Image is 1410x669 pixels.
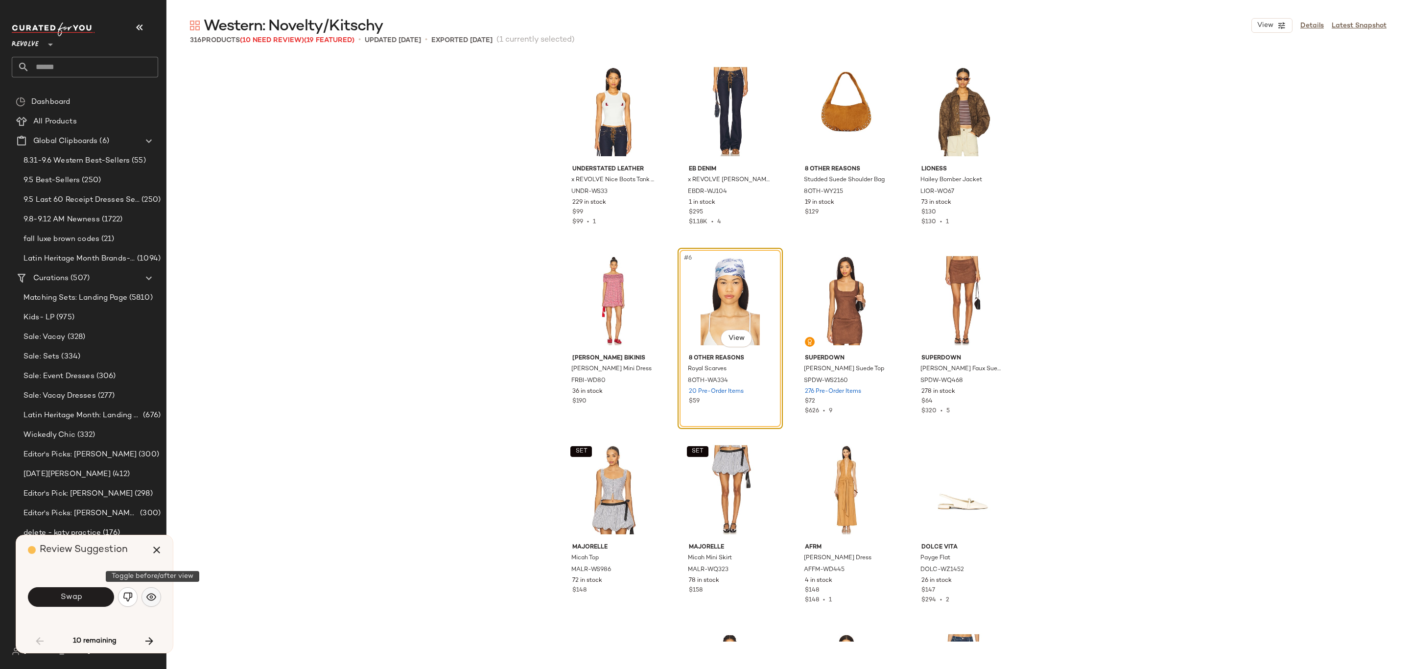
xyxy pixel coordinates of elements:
span: $148 [572,586,587,595]
span: Matching Sets: Landing Page [23,292,127,304]
span: (250) [140,194,161,206]
span: SPDW-WS2160 [804,377,848,385]
span: $148 [805,597,819,603]
span: $130 [921,219,936,225]
span: Sale: Vacay [23,332,66,343]
span: 2 [946,597,949,603]
span: Revolve [12,33,39,51]
span: (298) [133,488,153,500]
span: $147 [921,586,935,595]
span: Wickedly Chic [23,430,75,441]
span: Micah Mini Skirt [688,554,732,563]
span: $190 [572,397,587,406]
span: (19 Featured) [304,37,354,44]
span: EB Denim [689,165,772,174]
span: Hailey Bomber Jacket [920,176,982,185]
span: $294 [921,597,936,603]
span: Editor's Picks: [PERSON_NAME] [23,449,137,460]
span: $130 [921,208,936,217]
span: (1722) [100,214,123,225]
span: Sale: Sets [23,351,59,362]
span: $158 [689,586,703,595]
img: LIOR-WO67_V1.jpg [914,62,1012,161]
span: 26 in stock [921,576,952,585]
span: (306) [94,371,116,382]
span: UNDR-WS33 [571,188,608,196]
span: Studded Suede Shoulder Bag [804,176,885,185]
span: (300) [138,508,161,519]
span: • [936,219,946,225]
span: • [819,597,829,603]
span: $1.18K [689,219,707,225]
span: (250) [80,175,101,186]
span: (676) [141,410,161,421]
img: svg%3e [190,21,200,30]
span: [PERSON_NAME] Suede Top [804,365,884,374]
span: (975) [54,312,74,323]
span: Sale: Vacay Dresses [23,390,96,402]
img: svg%3e [12,647,20,655]
span: 316 [190,37,202,44]
span: Editor's Picks: [PERSON_NAME], Divisional Merchandise Manager [23,508,138,519]
span: $72 [805,397,815,406]
span: Global Clipboards [33,136,97,147]
span: 278 in stock [921,387,955,396]
span: 78 in stock [689,576,719,585]
span: Royal Scarves [688,365,727,374]
span: • [937,408,946,414]
span: (10 Need Review) [240,37,304,44]
span: x REVOLVE Nice Boots Tank Top [571,176,654,185]
img: 8OTH-WA334_V1.jpg [681,251,779,350]
span: MALR-WS986 [571,566,611,574]
img: MALR-WQ323_V1.jpg [681,440,779,539]
span: $320 [921,408,937,414]
span: [PERSON_NAME] Bikinis [572,354,655,363]
span: $99 [572,219,583,225]
span: 1 in stock [689,198,715,207]
span: SET [575,448,587,455]
span: (176) [101,527,120,539]
span: AFRM [805,543,888,552]
span: (6) [97,136,109,147]
button: Swap [28,587,114,607]
span: SPDW-WQ468 [920,377,963,385]
span: (55) [130,155,146,167]
img: svg%3e [146,592,156,602]
a: Details [1300,21,1324,31]
span: Editor's Pick: [PERSON_NAME] [23,488,133,500]
img: SPDW-WS2160_V1.jpg [797,251,895,350]
span: EBDR-WJ104 [688,188,727,196]
span: • [425,34,427,46]
p: Exported [DATE] [431,35,493,46]
button: SET [687,446,708,457]
img: UNDR-WS33_V1.jpg [564,62,663,161]
span: $626 [805,408,819,414]
span: 1 [946,219,949,225]
span: LIONESS [921,165,1004,174]
span: 9 [829,408,832,414]
img: svg%3e [16,97,25,107]
span: MAJORELLE [572,543,655,552]
img: cfy_white_logo.C9jOOHJF.svg [12,23,95,36]
span: (412) [111,469,130,480]
span: MAJORELLE [689,543,772,552]
span: 8OTH-WA334 [688,377,728,385]
span: $148 [805,586,819,595]
span: • [707,219,717,225]
span: • [358,34,361,46]
span: delete - katy practice [23,527,101,539]
span: (5810) [127,292,153,304]
span: $129 [805,208,819,217]
span: (277) [96,390,115,402]
span: Western: Novelty/Kitschy [204,17,383,36]
span: • [819,408,829,414]
span: 229 in stock [572,198,606,207]
img: FRBI-WD80_V1.jpg [564,251,663,350]
span: $99 [572,208,583,217]
span: [PERSON_NAME] Mini Dress [571,365,652,374]
span: x REVOLVE [PERSON_NAME] [688,176,771,185]
span: 9.8-9.12 AM Newness [23,214,100,225]
img: AFFM-WD445_V1.jpg [797,440,895,539]
button: View [721,330,752,347]
span: fall luxe brown codes [23,234,99,245]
